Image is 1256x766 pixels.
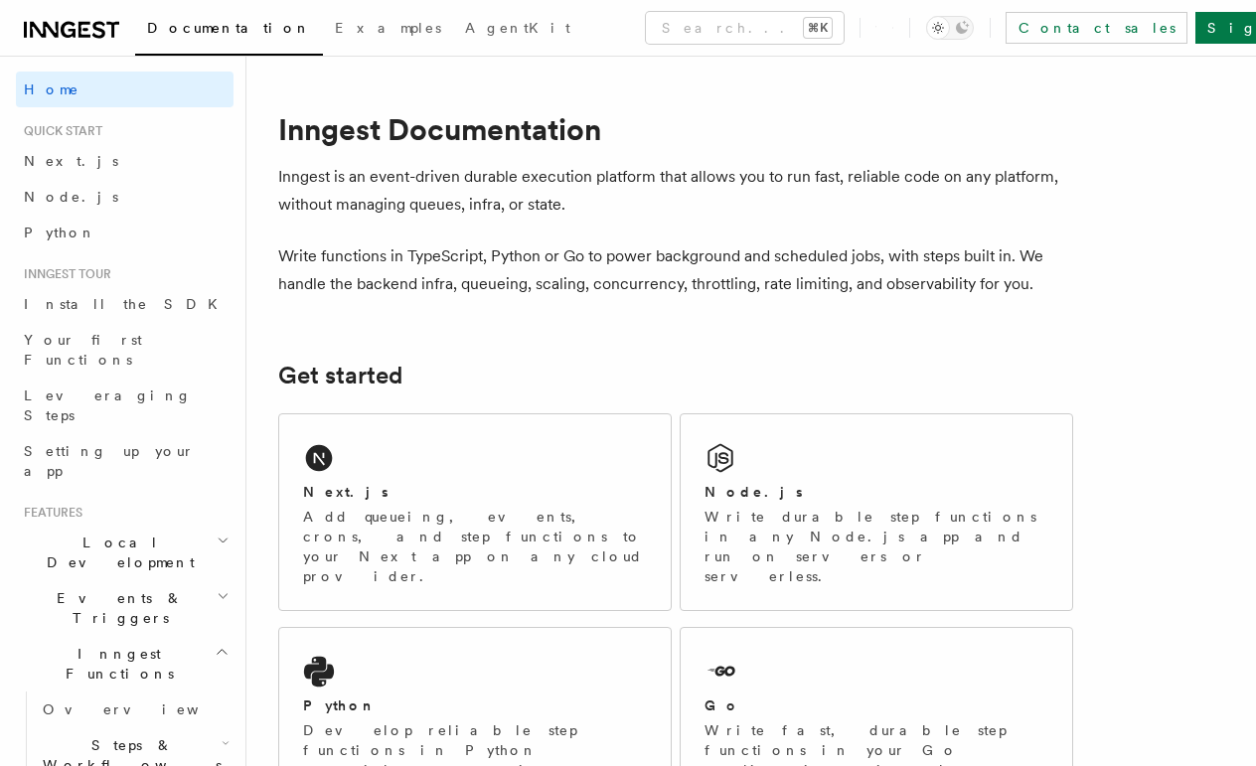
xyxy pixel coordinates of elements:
p: Add queueing, events, crons, and step functions to your Next app on any cloud provider. [303,507,647,586]
a: Next.js [16,143,234,179]
span: Home [24,79,79,99]
a: Home [16,72,234,107]
span: AgentKit [465,20,570,36]
span: Setting up your app [24,443,195,479]
span: Leveraging Steps [24,387,192,423]
p: Write functions in TypeScript, Python or Go to power background and scheduled jobs, with steps bu... [278,242,1073,298]
span: Inngest Functions [16,644,215,684]
h2: Next.js [303,482,389,502]
button: Local Development [16,525,234,580]
span: Node.js [24,189,118,205]
a: Overview [35,691,234,727]
span: Local Development [16,533,217,572]
a: Contact sales [1006,12,1187,44]
h2: Go [705,695,740,715]
h2: Python [303,695,377,715]
span: Quick start [16,123,102,139]
span: Next.js [24,153,118,169]
span: Inngest tour [16,266,111,282]
a: Examples [323,6,453,54]
span: Python [24,225,96,240]
button: Inngest Functions [16,636,234,691]
a: Your first Functions [16,322,234,378]
span: Overview [43,701,247,717]
span: Your first Functions [24,332,142,368]
a: Node.js [16,179,234,215]
a: Node.jsWrite durable step functions in any Node.js app and run on servers or serverless. [680,413,1073,611]
p: Inngest is an event-driven durable execution platform that allows you to run fast, reliable code ... [278,163,1073,219]
a: Setting up your app [16,433,234,489]
span: Documentation [147,20,311,36]
h2: Node.js [705,482,803,502]
a: AgentKit [453,6,582,54]
a: Install the SDK [16,286,234,322]
a: Leveraging Steps [16,378,234,433]
span: Features [16,505,82,521]
span: Install the SDK [24,296,230,312]
span: Examples [335,20,441,36]
a: Next.jsAdd queueing, events, crons, and step functions to your Next app on any cloud provider. [278,413,672,611]
a: Get started [278,362,402,389]
button: Toggle dark mode [926,16,974,40]
button: Events & Triggers [16,580,234,636]
a: Python [16,215,234,250]
a: Documentation [135,6,323,56]
h1: Inngest Documentation [278,111,1073,147]
p: Write durable step functions in any Node.js app and run on servers or serverless. [705,507,1048,586]
span: Events & Triggers [16,588,217,628]
kbd: ⌘K [804,18,832,38]
button: Search...⌘K [646,12,844,44]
